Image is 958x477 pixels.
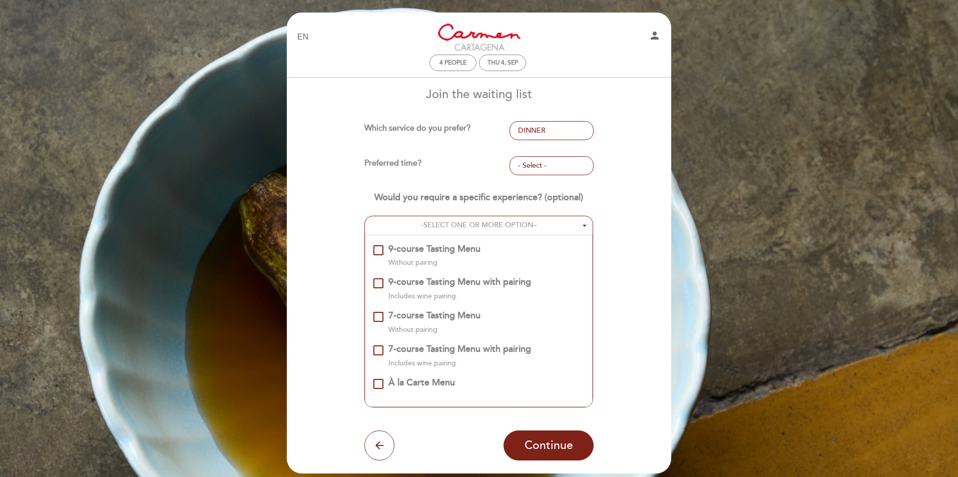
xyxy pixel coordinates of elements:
[373,276,531,301] md-checkbox: 9-course Tasting Menu with pairing Includes wine pairing.
[365,216,593,235] button: -SELECT ONE OR MORE OPTION–
[388,376,455,389] div: À la Carte Menu
[649,30,661,45] button: person
[373,243,481,268] md-checkbox: 9-course Tasting Menu Without pairing
[421,221,537,229] span: - –
[373,343,531,368] md-checkbox: 7-course Tasting Menu with pairing Includes wine pairing.
[510,121,594,140] ol: - Select -
[373,439,385,451] i: arrow_back
[388,325,481,335] div: Without pairing
[504,430,594,460] button: Continue
[373,309,481,335] md-checkbox: 7-course Tasting Menu Without pairing
[388,258,481,268] div: Without pairing
[649,30,661,42] i: person
[294,88,664,101] h3: Join the waiting list
[488,59,518,67] div: Thu 4, Sep
[423,221,533,229] span: SELECT ONE OR MORE OPTION
[374,192,542,203] span: Would you require a specific experience?
[388,291,531,301] div: Includes wine pairing.
[510,156,594,175] button: - Select -
[388,358,531,368] div: Includes wine pairing.
[510,121,594,140] button: DINNER
[388,343,531,356] div: 7-course Tasting Menu with pairing
[388,243,481,256] div: 9-course Tasting Menu
[525,438,573,452] span: Continue
[388,276,531,289] div: 9-course Tasting Menu with pairing
[545,192,583,203] span: (optional)
[364,156,510,175] div: Preferred time?
[439,59,466,67] span: 4 people
[416,24,542,51] a: [PERSON_NAME][GEOGRAPHIC_DATA]
[518,126,546,135] span: DINNER
[364,430,394,460] button: arrow_back
[373,376,455,392] md-checkbox: À la Carte Menu
[518,161,585,171] span: - Select -
[388,309,481,322] div: 7-course Tasting Menu
[364,121,510,140] div: Which service do you prefer?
